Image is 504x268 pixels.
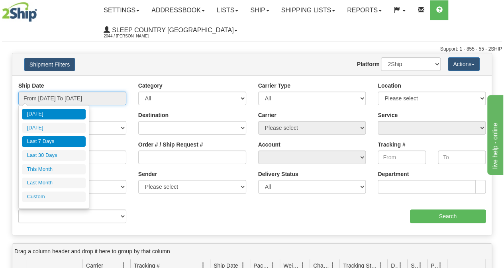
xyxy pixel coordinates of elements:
[110,27,233,33] span: Sleep Country [GEOGRAPHIC_DATA]
[211,0,244,20] a: Lists
[341,0,388,20] a: Reports
[18,82,44,90] label: Ship Date
[22,136,86,147] li: Last 7 Days
[378,170,409,178] label: Department
[378,151,426,164] input: From
[258,111,277,119] label: Carrier
[2,2,37,22] img: logo2044.jpg
[22,109,86,119] li: [DATE]
[24,58,75,71] button: Shipment Filters
[6,5,74,14] div: live help - online
[378,111,398,119] label: Service
[22,123,86,133] li: [DATE]
[98,20,243,40] a: Sleep Country [GEOGRAPHIC_DATA] 2044 / [PERSON_NAME]
[138,111,169,119] label: Destination
[378,82,401,90] label: Location
[12,244,492,259] div: grid grouping header
[357,60,380,68] label: Platform
[258,141,280,149] label: Account
[145,0,211,20] a: Addressbook
[104,32,163,40] span: 2044 / [PERSON_NAME]
[244,0,275,20] a: Ship
[22,192,86,202] li: Custom
[2,46,502,53] div: Support: 1 - 855 - 55 - 2SHIP
[258,82,290,90] label: Carrier Type
[22,150,86,161] li: Last 30 Days
[138,170,157,178] label: Sender
[438,151,486,164] input: To
[378,141,405,149] label: Tracking #
[275,0,341,20] a: Shipping lists
[22,178,86,188] li: Last Month
[98,0,145,20] a: Settings
[486,93,503,174] iframe: chat widget
[22,164,86,175] li: This Month
[138,141,203,149] label: Order # / Ship Request #
[138,82,163,90] label: Category
[410,209,486,223] input: Search
[448,57,480,71] button: Actions
[258,170,298,178] label: Delivery Status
